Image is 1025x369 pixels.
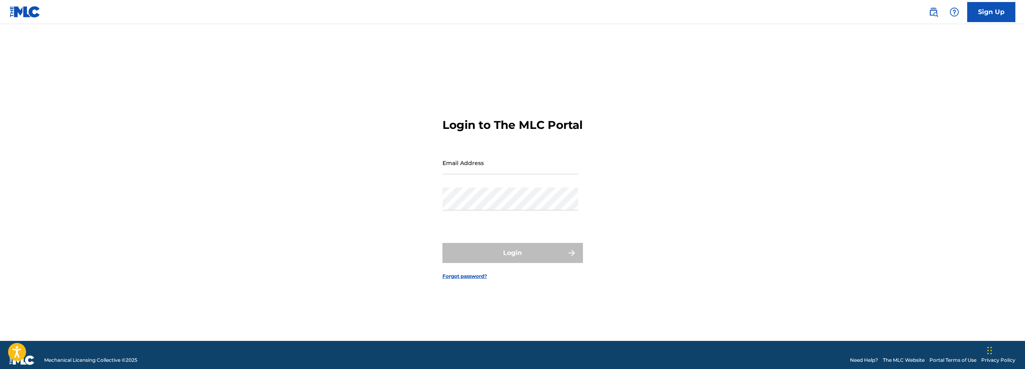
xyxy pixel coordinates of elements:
iframe: Chat Widget [985,330,1025,369]
a: Sign Up [967,2,1015,22]
h3: Login to The MLC Portal [442,118,583,132]
a: Portal Terms of Use [929,357,976,364]
a: Public Search [925,4,941,20]
img: logo [10,355,35,365]
a: Forgot password? [442,273,487,280]
img: help [950,7,959,17]
div: Help [946,4,962,20]
a: Privacy Policy [981,357,1015,364]
a: Need Help? [850,357,878,364]
a: The MLC Website [883,357,925,364]
span: Mechanical Licensing Collective © 2025 [44,357,137,364]
img: MLC Logo [10,6,41,18]
div: Drag [987,338,992,363]
img: search [929,7,938,17]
